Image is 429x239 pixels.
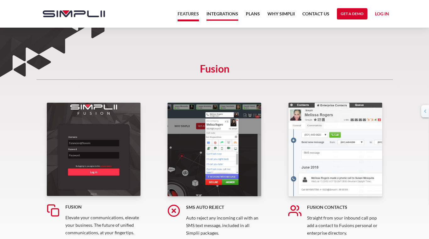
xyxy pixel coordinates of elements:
p: Auto reject any incoming call with an SMS text message, included in all Simplii packages. [186,214,261,237]
a: Log in [375,10,389,19]
h5: Fusion [36,66,393,80]
a: Plans [246,10,260,21]
a: Why Simplii [267,10,295,21]
a: Contact US [302,10,329,21]
img: Simplii [43,10,105,17]
a: Get a Demo [337,8,367,19]
p: Elevate your communications, elevate your business. The future of unified communications, at your... [65,214,141,236]
a: Features [178,10,199,21]
p: Straight from your inbound call pop add a contact to Fusions personal or enterprise directory. [307,214,382,237]
h5: Fusion [65,204,141,210]
h5: SMS Auto Reject [186,204,261,210]
a: Integrations [206,10,238,21]
h5: Fusion Contacts [307,204,382,210]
